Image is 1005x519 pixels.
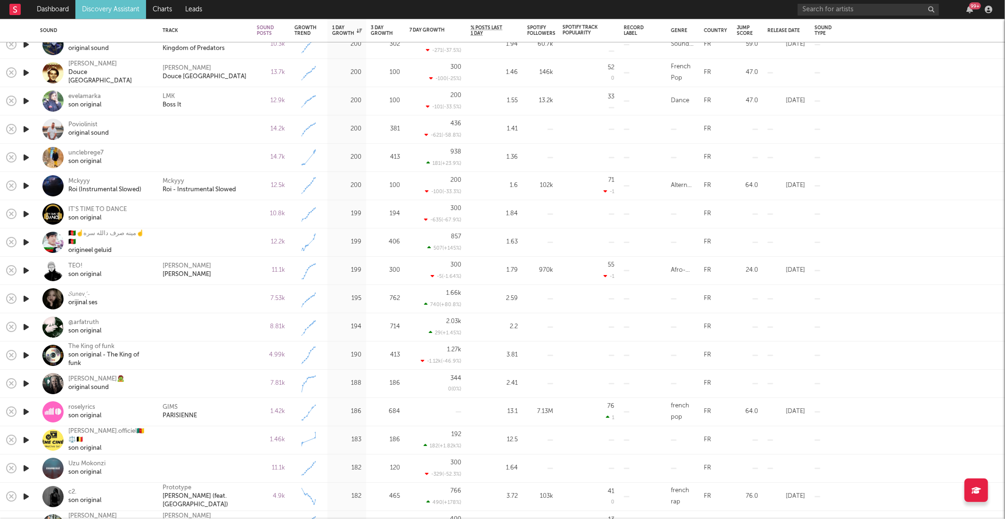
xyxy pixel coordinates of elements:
div: 300 [371,265,400,276]
div: 13.7k [257,67,285,79]
div: 11.1k [257,463,285,474]
div: 7.53k [257,293,285,305]
div: 59.0 [737,39,758,50]
div: Poviolinist [68,121,109,130]
div: original sound [68,130,109,138]
div: 1 Day Growth [332,25,362,36]
div: [PERSON_NAME] [163,262,211,271]
a: Suibian 隨便original sound [68,36,109,53]
div: 7.81k [257,378,285,389]
div: 194 [332,322,361,333]
div: roselyrics [68,404,101,412]
div: 8.81k [257,322,285,333]
div: 4.9k [257,491,285,503]
div: [DATE] [768,491,805,503]
div: @arfatruth [68,319,101,327]
div: 186 [332,406,361,418]
div: 200 [332,152,361,163]
div: 2.2 [471,322,518,333]
div: son original [68,101,101,110]
div: -329 ( -52.3 % ) [425,471,461,477]
div: son original [68,214,127,223]
div: 76 [607,403,614,409]
div: [DATE] [768,96,805,107]
div: 192 [451,431,461,438]
div: 465 [371,491,400,503]
div: 200 [332,180,361,192]
div: 13.1 [471,406,518,418]
div: Roi - Instrumental Slowed [163,186,236,195]
div: 🇦🇫☝مينه صرف دالله سره☝🇦🇫 [68,230,151,247]
div: -635 ( -67.9 % ) [424,217,461,223]
div: Jump Score [737,25,753,36]
div: Record Label [624,25,647,36]
span: % Posts Last 1 Day [471,25,504,36]
div: 970k [527,265,553,276]
div: -1 [604,273,614,279]
div: 71 [608,177,614,183]
div: 24.0 [737,265,758,276]
div: 103k [527,491,553,503]
div: Prototype [163,484,191,493]
div: -271 ( -37.5 % ) [426,47,461,53]
div: 2.59 [471,293,518,305]
div: orijinal ses [68,299,98,308]
div: 938 [450,149,461,155]
div: 194 [371,209,400,220]
div: 300 [450,64,461,70]
div: LMK [163,93,175,101]
div: 1.36 [471,152,518,163]
div: 47.0 [737,67,758,79]
div: 33 [608,94,614,100]
div: 41 [608,488,614,495]
div: -100 ( -33.3 % ) [425,188,461,195]
div: [PERSON_NAME].officiel🇨🇲⚖️🇧🇪 [68,428,151,445]
div: son original [68,271,101,279]
div: 714 [371,322,400,333]
div: FR [704,39,711,50]
div: 1.42k [257,406,285,418]
div: 344 [450,375,461,381]
div: 182 [332,491,361,503]
div: unclebrege7 [68,149,104,158]
div: The King of funk [68,343,151,351]
div: 200 [332,67,361,79]
div: 1.27k [447,347,461,353]
div: -1 [604,188,614,195]
div: 10.3k [257,39,285,50]
div: -621 ( -58.8 % ) [425,132,461,138]
div: FR [704,491,711,503]
div: 1.94 [471,39,518,50]
div: 7.13M [527,406,553,418]
div: 102k [527,180,553,192]
div: 199 [332,237,361,248]
div: 1.46k [257,435,285,446]
a: Kingdom of Predators [163,45,225,53]
div: 13.2k [527,96,553,107]
div: PARISIENNE [163,412,197,421]
div: 200 [332,39,361,50]
div: FR [704,237,711,248]
div: 3 Day Growth [371,25,393,36]
div: FR [704,124,711,135]
a: Douce [GEOGRAPHIC_DATA] [163,73,246,81]
div: c2. [68,488,101,497]
div: Mckyyy [163,178,184,186]
div: 188 [332,378,361,389]
div: 100 [371,96,400,107]
div: Track [163,28,243,33]
div: Growth Trend [294,25,318,36]
div: -5 ( -1.64 % ) [431,273,461,279]
div: 740 ( +80.8 % ) [424,301,461,308]
div: [DATE] [768,406,805,418]
div: 436 [450,121,461,127]
div: 199 [332,209,361,220]
div: 1.6 [471,180,518,192]
div: 76.0 [737,491,758,503]
div: 3.72 [471,491,518,503]
div: 406 [371,237,400,248]
div: 1.64 [471,463,518,474]
div: 64.0 [737,180,758,192]
div: FR [704,293,711,305]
